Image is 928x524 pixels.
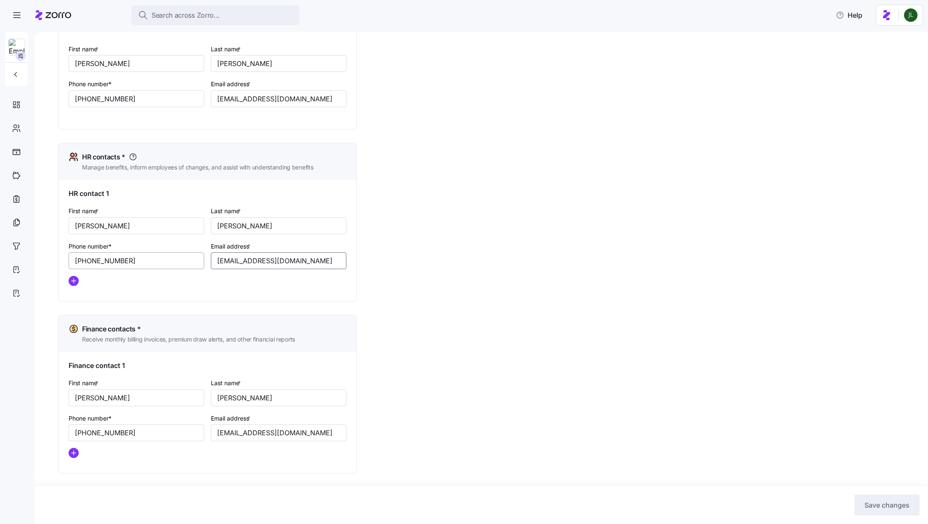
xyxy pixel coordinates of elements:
[211,217,346,234] input: Type last name
[152,10,220,21] span: Search across Zorro...
[211,252,346,269] input: Type email address
[69,242,112,251] label: Phone number*
[836,10,862,20] span: Help
[69,55,204,72] input: Type first name
[211,90,346,107] input: Type email address
[211,242,252,251] label: Email address
[69,424,204,441] input: (212) 456-7890
[131,5,300,25] button: Search across Zorro...
[211,206,242,216] label: Last name
[211,45,242,54] label: Last name
[69,252,204,269] input: (212) 456-7890
[211,424,346,441] input: Type email address
[69,90,204,107] input: (212) 456-7890
[82,324,141,334] span: Finance contacts *
[69,79,112,89] label: Phone number*
[69,360,125,371] span: Finance contact 1
[904,8,917,22] img: d9b9d5af0451fe2f8c405234d2cf2198
[211,389,346,406] input: Type last name
[82,335,295,344] span: Receive monthly billing invoices, premium draw alerts, and other financial reports
[864,500,909,510] span: Save changes
[211,378,242,388] label: Last name
[9,39,25,56] img: Employer logo
[69,188,109,199] span: HR contact 1
[82,163,313,172] span: Manage benefits, inform employees of changes, and assist with understanding benefits
[69,389,204,406] input: Type first name
[211,79,252,89] label: Email address
[211,414,252,423] label: Email address
[69,206,100,216] label: First name
[69,45,100,54] label: First name
[69,217,204,234] input: Type first name
[69,276,79,286] svg: add icon
[211,55,346,72] input: Type last name
[69,414,112,423] label: Phone number*
[69,448,79,458] svg: add icon
[829,7,869,24] button: Help
[82,152,125,162] span: HR contacts *
[854,495,920,516] button: Save changes
[69,378,100,388] label: First name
